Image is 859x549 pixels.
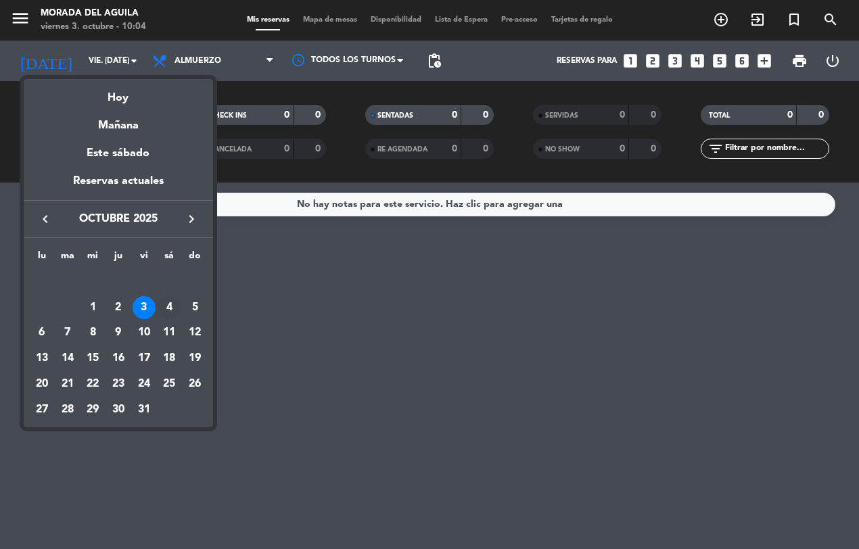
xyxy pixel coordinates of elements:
[158,373,181,396] div: 25
[183,347,206,370] div: 19
[30,373,53,396] div: 20
[56,347,79,370] div: 14
[107,373,130,396] div: 23
[56,373,79,396] div: 21
[182,295,208,320] td: 5 de octubre de 2025
[133,296,156,319] div: 3
[183,373,206,396] div: 26
[157,371,183,397] td: 25 de octubre de 2025
[182,248,208,269] th: domingo
[29,371,55,397] td: 20 de octubre de 2025
[24,79,213,107] div: Hoy
[107,296,130,319] div: 2
[80,320,106,346] td: 8 de octubre de 2025
[158,347,181,370] div: 18
[55,320,80,346] td: 7 de octubre de 2025
[29,248,55,269] th: lunes
[133,322,156,345] div: 10
[106,295,131,320] td: 2 de octubre de 2025
[106,345,131,371] td: 16 de octubre de 2025
[157,295,183,320] td: 4 de octubre de 2025
[24,107,213,135] div: Mañana
[29,269,208,295] td: OCT.
[81,373,104,396] div: 22
[33,210,57,228] button: keyboard_arrow_left
[131,397,157,423] td: 31 de octubre de 2025
[29,397,55,423] td: 27 de octubre de 2025
[183,211,200,227] i: keyboard_arrow_right
[182,345,208,371] td: 19 de octubre de 2025
[29,320,55,346] td: 6 de octubre de 2025
[37,211,53,227] i: keyboard_arrow_left
[81,347,104,370] div: 15
[81,322,104,345] div: 8
[55,345,80,371] td: 14 de octubre de 2025
[56,398,79,421] div: 28
[106,248,131,269] th: jueves
[157,248,183,269] th: sábado
[131,320,157,346] td: 10 de octubre de 2025
[179,210,204,228] button: keyboard_arrow_right
[157,345,183,371] td: 18 de octubre de 2025
[24,135,213,172] div: Este sábado
[131,295,157,320] td: 3 de octubre de 2025
[80,397,106,423] td: 29 de octubre de 2025
[80,371,106,397] td: 22 de octubre de 2025
[30,322,53,345] div: 6
[133,398,156,421] div: 31
[81,296,104,319] div: 1
[80,345,106,371] td: 15 de octubre de 2025
[157,320,183,346] td: 11 de octubre de 2025
[80,248,106,269] th: miércoles
[131,345,157,371] td: 17 de octubre de 2025
[131,248,157,269] th: viernes
[106,371,131,397] td: 23 de octubre de 2025
[107,347,130,370] div: 16
[107,322,130,345] div: 9
[57,210,179,228] span: octubre 2025
[183,296,206,319] div: 5
[30,398,53,421] div: 27
[158,296,181,319] div: 4
[131,371,157,397] td: 24 de octubre de 2025
[182,320,208,346] td: 12 de octubre de 2025
[133,373,156,396] div: 24
[56,322,79,345] div: 7
[55,248,80,269] th: martes
[55,397,80,423] td: 28 de octubre de 2025
[183,322,206,345] div: 12
[81,398,104,421] div: 29
[107,398,130,421] div: 30
[182,371,208,397] td: 26 de octubre de 2025
[55,371,80,397] td: 21 de octubre de 2025
[106,397,131,423] td: 30 de octubre de 2025
[29,345,55,371] td: 13 de octubre de 2025
[24,172,213,200] div: Reservas actuales
[158,322,181,345] div: 11
[106,320,131,346] td: 9 de octubre de 2025
[80,295,106,320] td: 1 de octubre de 2025
[133,347,156,370] div: 17
[30,347,53,370] div: 13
